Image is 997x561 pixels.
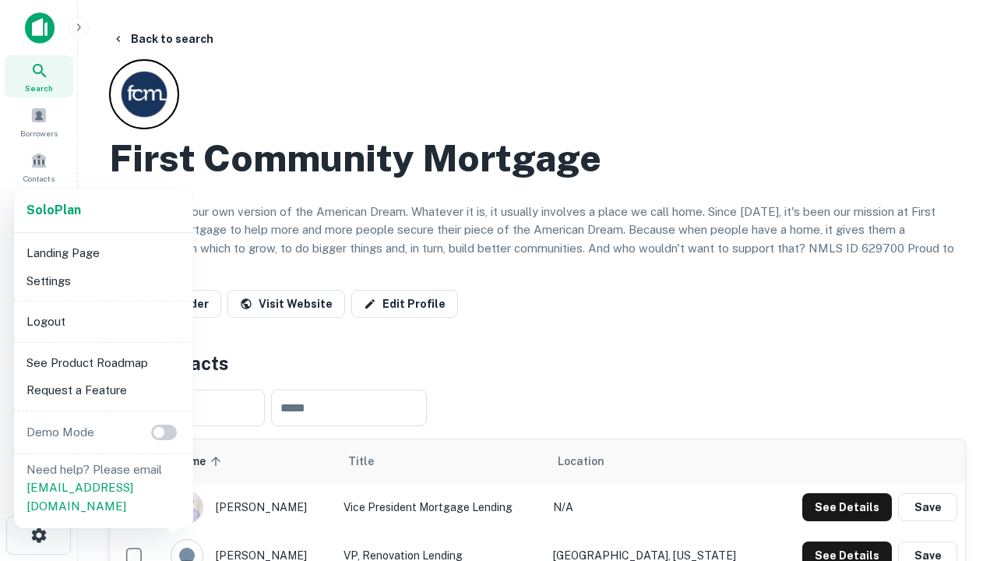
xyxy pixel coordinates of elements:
a: [EMAIL_ADDRESS][DOMAIN_NAME] [26,481,133,513]
li: Settings [20,267,187,295]
iframe: Chat Widget [919,386,997,461]
a: SoloPlan [26,201,81,220]
p: Demo Mode [20,423,100,442]
li: Landing Page [20,239,187,267]
li: Request a Feature [20,376,187,404]
strong: Solo Plan [26,203,81,217]
li: See Product Roadmap [20,349,187,377]
li: Logout [20,308,187,336]
p: Need help? Please email [26,460,181,516]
